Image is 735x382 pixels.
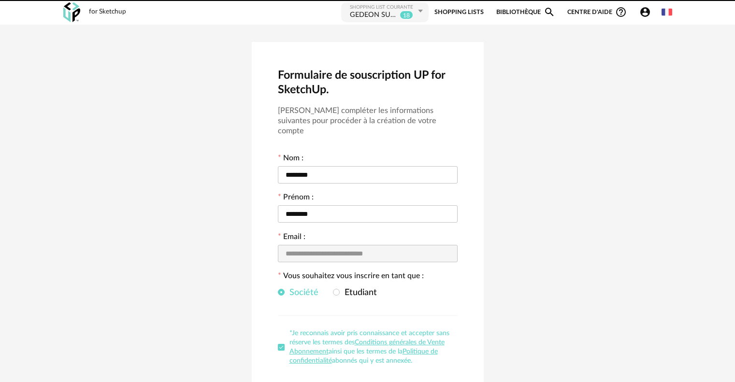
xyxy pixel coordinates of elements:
label: Email : [278,233,305,243]
a: Conditions générales de Vente Abonnement [289,339,445,355]
label: Vous souhaitez vous inscrire en tant que : [278,272,424,282]
span: Account Circle icon [639,6,651,18]
span: Magnify icon [544,6,555,18]
span: Etudiant [340,288,377,297]
label: Nom : [278,155,303,164]
a: Shopping Lists [434,1,484,23]
div: Shopping List courante [350,4,416,11]
img: fr [662,7,672,17]
span: Account Circle icon [639,6,655,18]
a: BibliothèqueMagnify icon [496,1,555,23]
span: Centre d'aideHelp Circle Outline icon [567,6,627,18]
img: OXP [63,2,80,22]
sup: 18 [400,11,413,19]
h2: Formulaire de souscription UP for SketchUp. [278,68,458,98]
label: Prénom : [278,194,314,203]
span: Help Circle Outline icon [615,6,627,18]
h3: [PERSON_NAME] compléter les informations suivantes pour procéder à la création de votre compte [278,106,458,136]
div: for Sketchup [89,8,126,16]
span: Société [285,288,318,297]
span: *Je reconnais avoir pris connaissance et accepter sans réserve les termes des ainsi que les terme... [289,330,449,364]
div: GEDEON SUITE [350,11,398,20]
